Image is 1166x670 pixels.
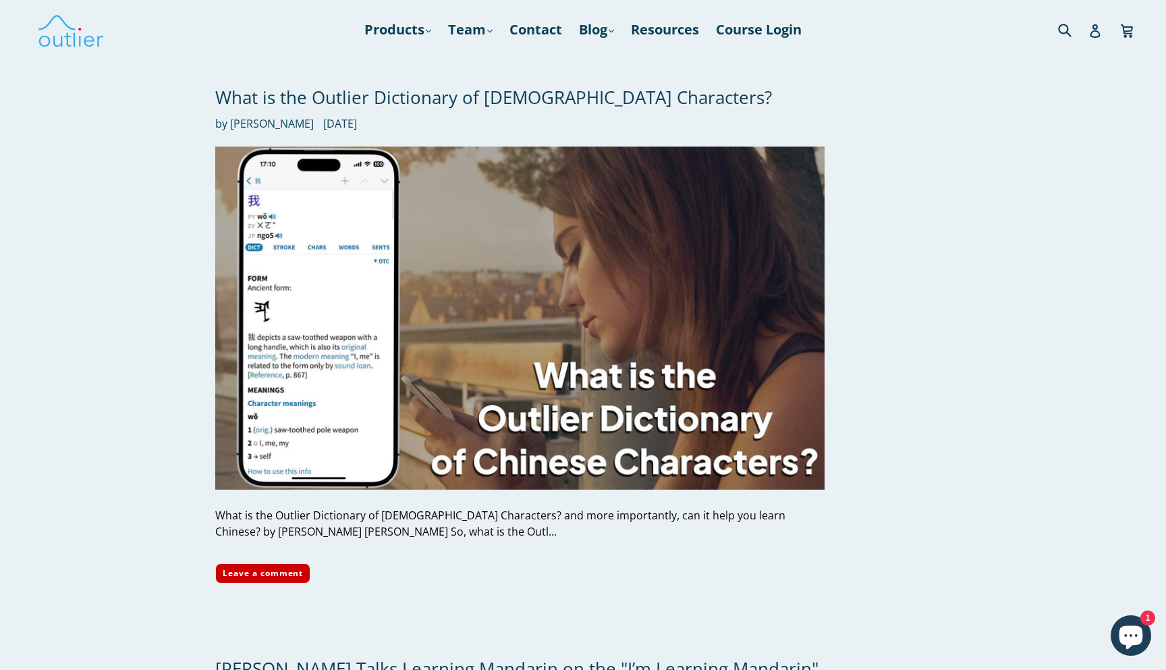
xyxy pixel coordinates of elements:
[441,18,499,42] a: Team
[215,507,825,540] div: What is the Outlier Dictionary of [DEMOGRAPHIC_DATA] Characters? and more importantly, can it hel...
[215,85,772,109] a: What is the Outlier Dictionary of [DEMOGRAPHIC_DATA] Characters?
[709,18,808,42] a: Course Login
[624,18,706,42] a: Resources
[1107,615,1155,659] inbox-online-store-chat: Shopify online store chat
[358,18,438,42] a: Products
[1055,16,1092,43] input: Search
[572,18,621,42] a: Blog
[37,10,105,49] img: Outlier Linguistics
[215,563,310,584] a: Leave a comment
[215,115,314,132] span: by [PERSON_NAME]
[215,147,825,490] img: What is the Outlier Dictionary of Chinese Characters?
[503,18,569,42] a: Contact
[323,116,357,131] time: [DATE]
